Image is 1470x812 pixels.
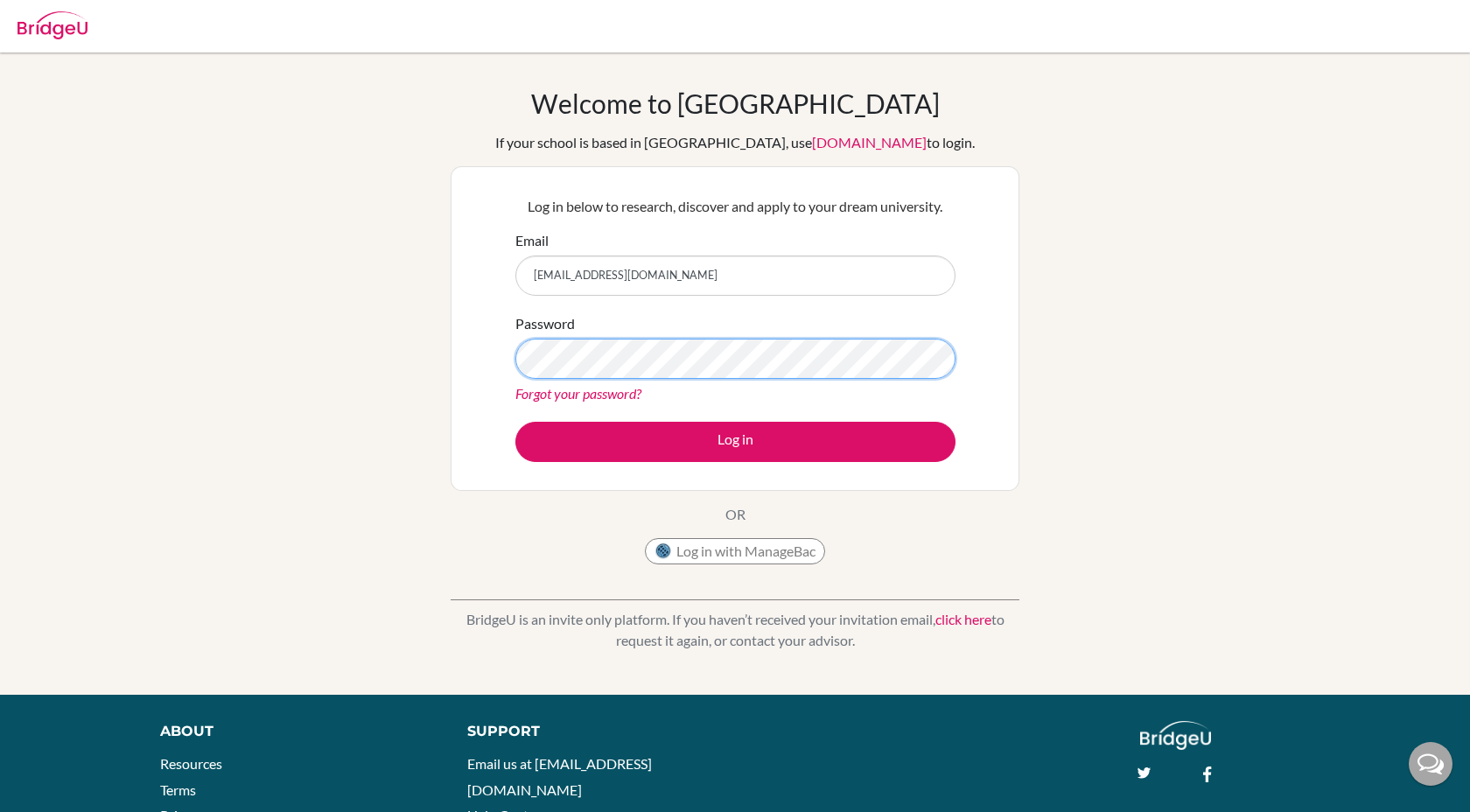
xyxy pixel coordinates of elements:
a: Resources [160,755,222,772]
div: Support [467,721,716,742]
h1: Welcome to [GEOGRAPHIC_DATA] [531,87,940,119]
a: Terms [160,781,196,798]
a: Forgot your password? [515,385,641,402]
label: Password [515,313,575,334]
label: Email [515,230,549,251]
span: Help [40,12,76,28]
p: BridgeU is an invite only platform. If you haven’t received your invitation email, to request it ... [451,609,1019,651]
a: Email us at [EMAIL_ADDRESS][DOMAIN_NAME] [467,755,652,798]
a: [DOMAIN_NAME] [812,134,927,150]
p: Log in below to research, discover and apply to your dream university. [515,196,955,217]
div: About [160,721,428,742]
p: OR [725,504,745,525]
a: click here [935,611,991,627]
img: logo_white@2x-f4f0deed5e89b7ecb1c2cc34c3e3d731f90f0f143d5ea2071677605dd97b5244.png [1140,721,1211,750]
button: Log in with ManageBac [645,538,825,564]
button: Log in [515,422,955,462]
img: Bridge-U [17,11,87,39]
div: If your school is based in [GEOGRAPHIC_DATA], use to login. [495,132,975,153]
